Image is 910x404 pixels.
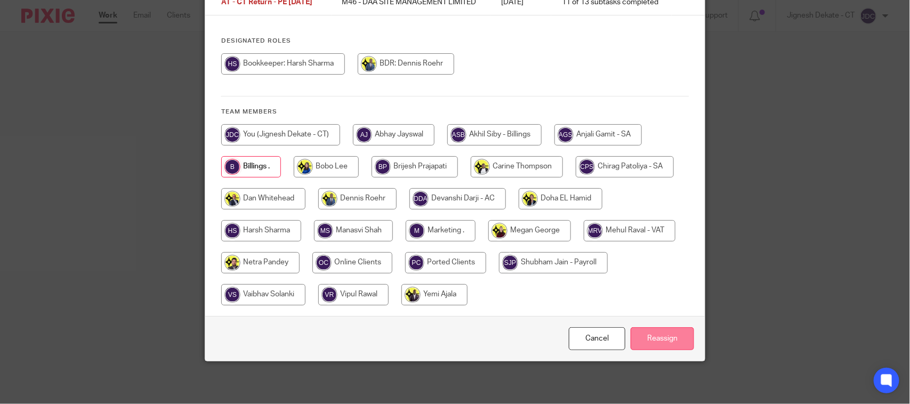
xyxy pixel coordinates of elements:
h4: Team members [221,108,689,116]
input: Reassign [631,327,694,350]
h4: Designated Roles [221,37,689,45]
a: Close this dialog window [569,327,625,350]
